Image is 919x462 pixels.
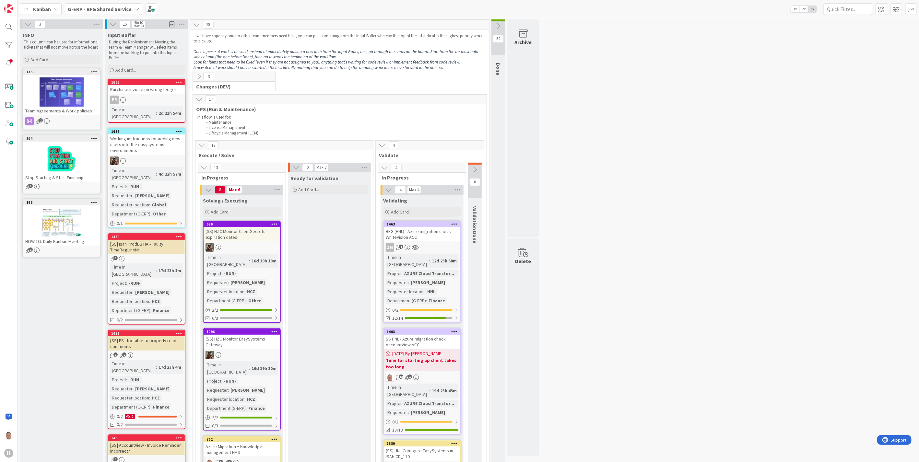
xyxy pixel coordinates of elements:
span: 4 [391,164,402,171]
div: 762 [206,437,280,442]
div: HCZ [150,394,161,401]
div: 16d 19h 10m [250,365,278,372]
div: 1339Team Agreements & Work policies [23,69,100,115]
div: Min 10 [134,21,143,24]
span: 2 / 2 [212,307,218,314]
span: Add Card... [211,209,231,215]
span: : [133,289,134,296]
div: Working instructions for adding new users into the easysystems environments [108,134,185,155]
span: : [429,257,430,264]
span: : [408,279,409,286]
div: 1463 [384,221,460,227]
span: 2 [122,352,126,357]
a: 894Stop Starting & Start Finishing [23,135,100,194]
div: 1403 [384,329,460,335]
span: Validation Done [472,206,478,243]
div: 1380 [384,441,460,446]
div: Team Agreements & Work policies [23,107,100,115]
div: 896 [26,200,100,205]
li: Maintenance [203,120,484,125]
span: : [149,201,150,208]
div: 1430[SS] Isah ProdDB HA - Faulty TimeRegLineNr [108,234,185,254]
p: If we have capacity and no other team members need help, you can pull something from the Input Bu... [194,33,486,44]
div: Time in [GEOGRAPHIC_DATA] [110,263,156,278]
span: Validating [383,197,407,204]
span: Input Buffer [108,32,136,38]
div: Stop Starting & Start Finishing [23,173,100,182]
div: [SS] ES - Not able to properly read comments [108,336,185,351]
span: : [150,403,151,410]
div: AZURE Cloud Transfor... [403,270,456,277]
span: : [149,298,150,305]
div: Time in [GEOGRAPHIC_DATA] [386,254,429,268]
div: 2/2 [204,306,280,314]
span: : [150,307,151,314]
span: 0 [469,178,480,186]
a: 1638Working instructions for adding new users into the easysystems environmentsVKTime in [GEOGRAP... [108,128,185,228]
div: [PERSON_NAME] [409,279,447,286]
div: VK [204,351,280,359]
div: -RUN- [222,377,238,385]
em: A new item of work should only be started if there is literally nothing that you can do to help t... [194,65,444,70]
span: 1 [408,375,412,379]
span: [DATE] By [PERSON_NAME]... [392,350,445,357]
a: 699(SS) HZC Monitor ClientSecrets expiration datesVKTime in [GEOGRAPHIC_DATA]:16d 19h 10mProject:... [203,221,281,323]
span: 0 [302,164,313,171]
div: -RUN- [127,280,142,287]
span: 17 [205,95,216,103]
div: Project [386,400,402,407]
div: VK [204,243,280,252]
div: [PERSON_NAME] [134,385,171,392]
div: Requester [206,279,228,286]
div: VK [108,156,185,165]
a: 1463BFG (HNL) - Azure migration check WhiteVision ACCZMTime in [GEOGRAPHIC_DATA]:12d 23h 58mProje... [383,221,461,323]
span: 12 [399,375,403,379]
span: : [126,280,127,287]
span: : [426,297,427,304]
div: Other [151,210,167,217]
div: 16d 19h 10m [250,257,278,264]
em: Once a piece of work is finished, instead of immediately pulling a new item from the Input Buffer... [194,49,479,60]
div: Time in [GEOGRAPHIC_DATA] [110,106,156,120]
div: H [4,449,13,458]
div: 0/2 [384,306,460,314]
div: 2 [125,414,135,419]
a: 1663Purchase invoice on wrong ledgerPRTime in [GEOGRAPHIC_DATA]:2d 21h 54m [108,79,185,123]
div: Requester location [110,201,149,208]
span: 2 / 2 [212,414,218,421]
div: 894 [26,136,100,141]
div: 1638 [108,129,185,134]
span: In Progress [382,174,458,181]
p: This flow is used for: [196,115,483,120]
div: Project [110,183,126,190]
li: Lifecycle Management (LCM) [203,131,484,136]
span: 1 [399,245,403,249]
span: 4 [395,186,406,194]
div: 0/22 [108,412,185,421]
div: 1096(SS) HZC Monitor EasySystems Gateway [204,329,280,349]
span: 1 [113,352,118,357]
span: In Progress [201,174,277,181]
div: 1432 [111,331,185,336]
span: 0 / 1 [117,220,123,227]
div: 1432[SS] ES - Not able to properly read comments [108,330,185,351]
div: 1463BFG (HNL) - Azure migration check WhiteVision ACC [384,221,460,241]
div: Finance [151,307,171,314]
div: 2d 21h 54m [157,110,183,117]
span: 3x [808,6,817,12]
span: 1 [113,457,118,461]
span: INFO [23,32,34,38]
span: 0 / 2 [392,307,398,314]
div: 1435 [108,435,185,441]
span: Add Card... [298,187,319,192]
span: 0/2 [117,317,123,323]
span: 0 / 2 [392,419,398,425]
span: : [228,387,229,394]
div: [PERSON_NAME] [134,289,171,296]
span: : [244,396,245,403]
span: : [156,170,157,178]
div: Finance [151,403,171,410]
div: Azure Migration + Knowledge management FMS [204,442,280,456]
img: lD [386,373,394,382]
div: 19d 23h 45m [430,387,458,394]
